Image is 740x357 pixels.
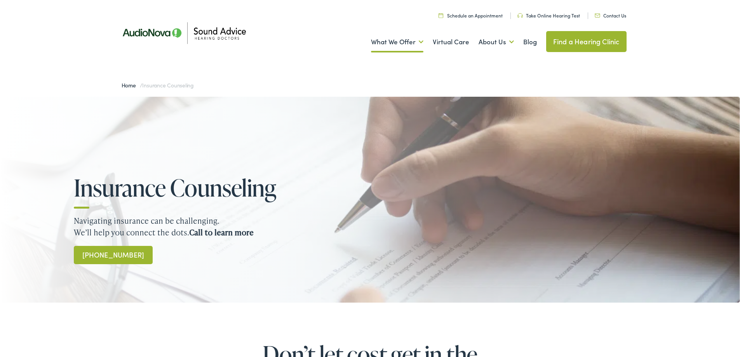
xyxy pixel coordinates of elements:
a: Schedule an Appointment [439,12,503,19]
a: Take Online Hearing Test [517,12,580,19]
strong: Call to learn more [189,227,254,238]
a: What We Offer [371,28,423,56]
span: Insurance Counseling [142,81,194,89]
a: Find a Hearing Clinic [546,31,627,52]
img: Icon representing mail communication in a unique green color, indicative of contact or communicat... [595,14,600,17]
a: Virtual Care [433,28,469,56]
a: [PHONE_NUMBER] [74,246,153,264]
a: Blog [523,28,537,56]
h1: Insurance Counseling [74,175,291,200]
span: / [122,81,194,89]
img: Calendar icon in a unique green color, symbolizing scheduling or date-related features. [439,13,443,18]
p: Navigating insurance can be challenging. We’ll help you connect the dots. [74,215,666,238]
a: Home [122,81,140,89]
a: About Us [479,28,514,56]
a: Contact Us [595,12,626,19]
img: Headphone icon in a unique green color, suggesting audio-related services or features. [517,13,523,18]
